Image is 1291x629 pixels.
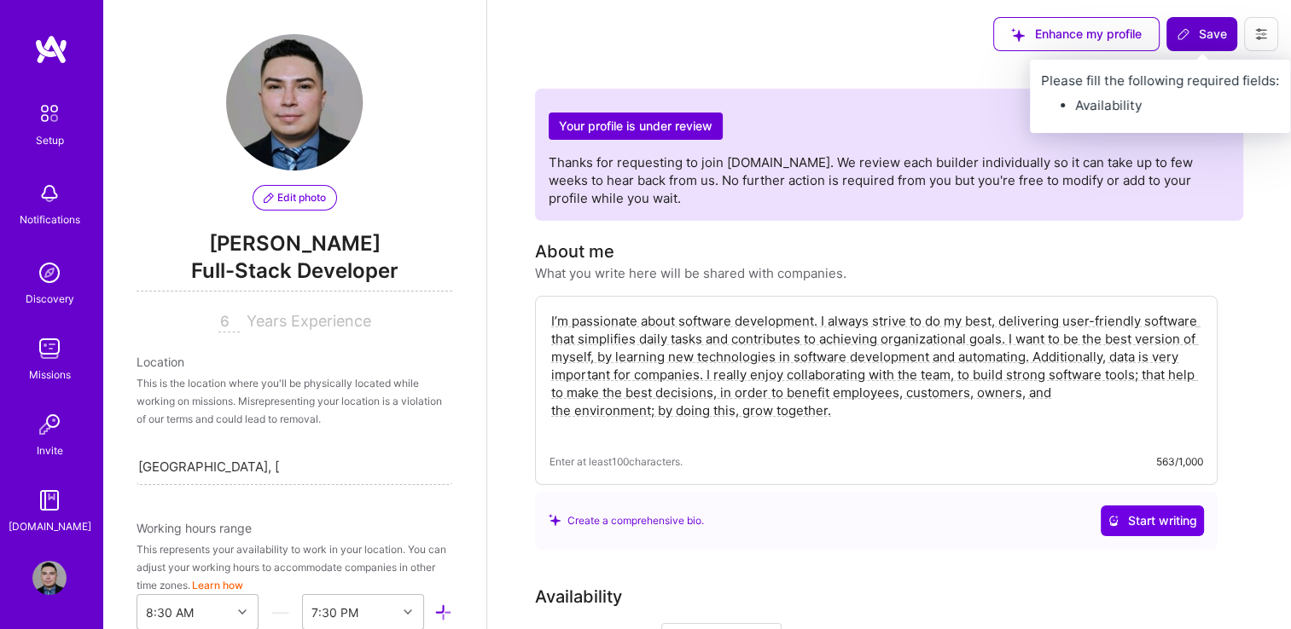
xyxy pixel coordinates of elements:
[34,34,68,65] img: logo
[1101,505,1204,536] button: Start writing
[1108,515,1119,527] i: icon CrystalBallWhite
[32,332,67,366] img: teamwork
[137,374,452,428] div: This is the location where you'll be physically located while working on missions. Misrepresentin...
[32,95,67,131] img: setup
[20,211,80,228] div: Notifications
[253,185,337,211] button: Edit photo
[37,441,63,459] div: Invite
[29,366,71,384] div: Missions
[247,312,371,330] span: Years Experience
[549,511,704,529] div: Create a comprehensive bio.
[1011,26,1142,43] span: Enhance my profile
[218,312,240,332] input: XX
[993,17,1160,51] div: null
[1177,26,1227,43] span: Save
[238,608,247,616] i: icon Chevron
[26,290,74,308] div: Discovery
[137,257,452,291] span: Full-Stack Developer
[32,407,67,441] img: Invite
[1156,453,1203,470] div: 563/1,000
[549,154,1193,206] span: Thanks for requesting to join [DOMAIN_NAME]. We review each builder individually so it can take u...
[550,453,683,470] span: Enter at least 100 characters.
[32,561,67,595] img: User Avatar
[36,131,64,149] div: Setup
[550,310,1203,439] textarea: I’m passionate about software development. I always strive to do my best, delivering user-friendl...
[146,603,194,621] div: 8:30 AM
[137,231,452,257] span: [PERSON_NAME]
[1166,17,1237,51] button: Save
[264,193,274,203] i: icon PencilPurple
[32,483,67,517] img: guide book
[535,264,846,282] div: What you write here will be shared with companies.
[9,517,91,535] div: [DOMAIN_NAME]
[32,176,67,211] img: bell
[311,603,358,621] div: 7:30 PM
[137,540,452,594] div: This represents your availability to work in your location. You can adjust your working hours to ...
[535,584,622,609] div: Availability
[137,521,252,535] span: Working hours range
[28,561,71,595] a: User Avatar
[535,239,614,264] div: About me
[192,576,243,594] button: Learn how
[549,113,723,141] h2: Your profile is under review
[549,514,561,526] i: icon SuggestedTeams
[226,34,363,170] img: User Avatar
[137,353,452,371] div: Location
[993,17,1160,51] button: Enhance my profile
[32,256,67,290] img: discovery
[404,608,412,616] i: icon Chevron
[1108,512,1197,529] span: Start writing
[271,603,289,621] i: icon HorizontalInLineDivider
[1011,28,1025,42] i: icon SuggestedTeams
[264,190,326,205] span: Edit photo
